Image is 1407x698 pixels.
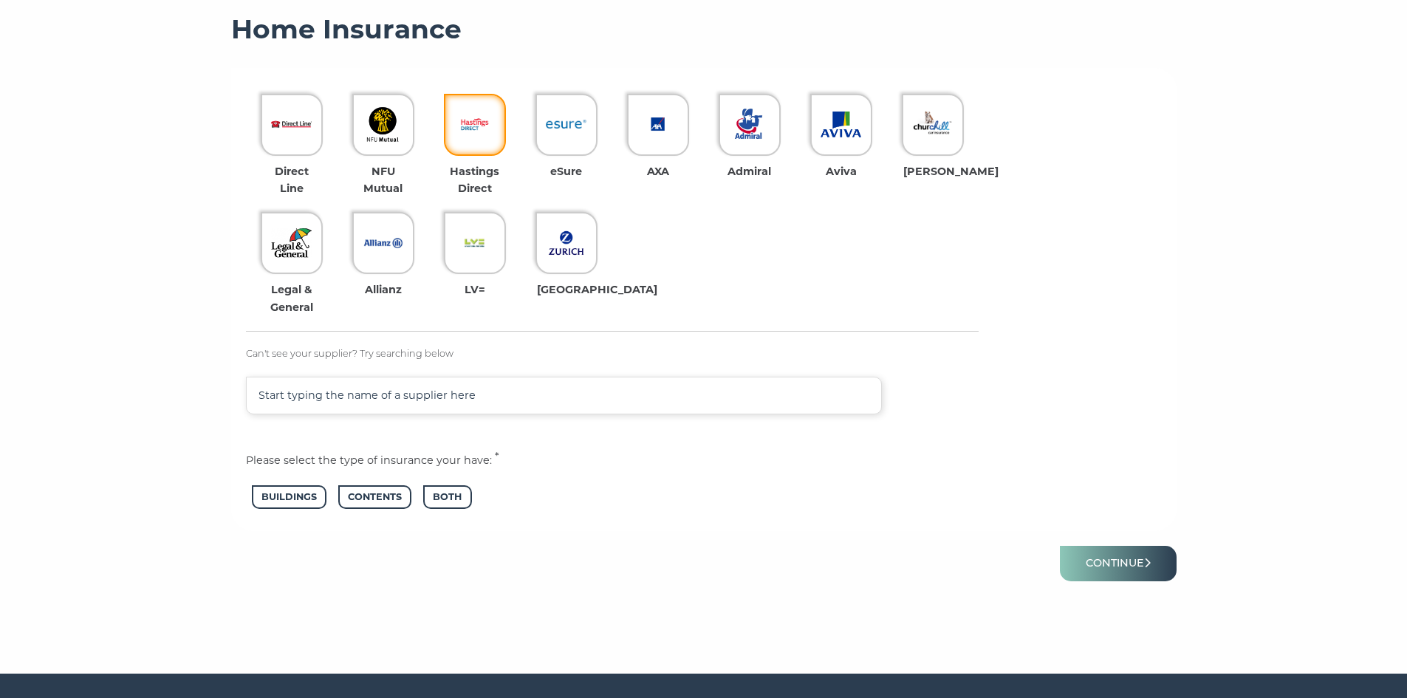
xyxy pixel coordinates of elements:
img: AXA.png [637,104,678,145]
img: Direct%20Line.webp [271,104,312,145]
strong: [PERSON_NAME] [903,165,999,178]
img: Churchill.png [912,104,953,145]
img: Zurich.png [546,222,586,263]
img: Hastings%20Direct.png [454,104,495,145]
strong: Allianz [365,283,402,296]
img: Legal%20&%20General.png [271,222,312,263]
img: Allianz.jpeg [363,222,403,263]
strong: LV= [465,283,485,296]
input: Start typing the name of a supplier here [246,377,883,414]
strong: Legal & General [270,283,313,313]
h3: Home Insurance [231,13,1177,46]
button: Continue [1060,546,1177,581]
strong: [GEOGRAPHIC_DATA] [537,283,657,296]
strong: Hastings Direct [450,165,499,195]
img: Aviva.jpeg [821,104,861,145]
span: Please select the type of insurance your have: [246,454,492,467]
strong: eSure [550,165,582,178]
p: Can't see your supplier? Try searching below [246,346,979,362]
img: NFU%20Mutual.png [363,104,403,145]
strong: AXA [647,165,669,178]
img: eSure.png [546,104,586,145]
span: Buildings [252,485,326,510]
img: Admiral.jpeg [729,104,770,145]
img: LV=.png [454,222,495,263]
strong: Direct Line [275,165,309,195]
span: Contents [338,485,411,510]
strong: Admiral [728,165,771,178]
span: Both [423,485,471,510]
strong: NFU Mutual [363,165,403,195]
strong: Aviva [826,165,857,178]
